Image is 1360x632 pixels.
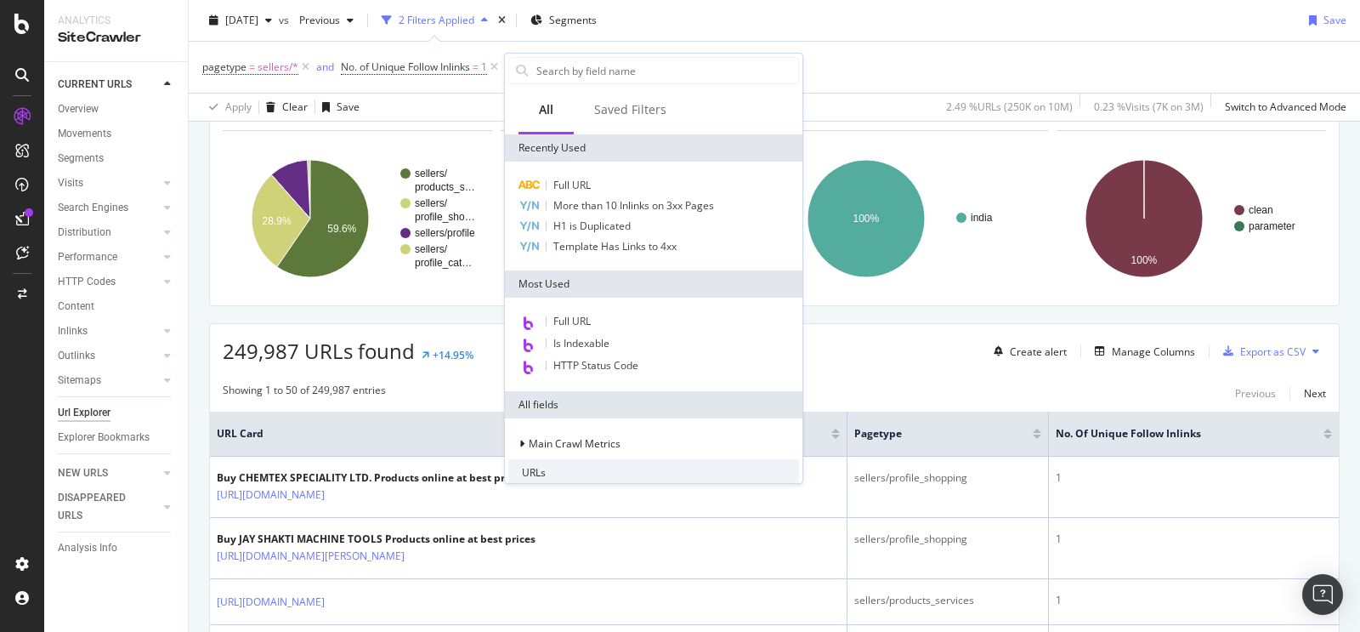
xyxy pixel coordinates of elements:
div: 1 [1056,532,1332,547]
button: Segments [524,7,603,34]
a: DISAPPEARED URLS [58,489,159,525]
span: URL Card [217,426,827,441]
button: and [316,59,334,75]
div: Visits [58,174,83,192]
span: Main Crawl Metrics [529,436,620,451]
span: Full URL [553,314,591,328]
button: Create alert [987,338,1067,365]
div: All [539,101,553,118]
div: and [316,60,334,74]
div: 1 [1056,470,1332,486]
div: Manage Columns [1112,344,1195,359]
a: Explorer Bookmarks [58,429,176,447]
div: All fields [505,391,802,418]
a: Movements [58,125,176,143]
div: DISAPPEARED URLS [58,489,144,525]
button: Save [1302,7,1346,34]
div: Save [1323,13,1346,27]
a: NEW URLS [58,464,159,482]
div: Recently Used [505,134,802,162]
div: Previous [1235,386,1276,401]
div: sellers/profile_shopping [854,532,1041,547]
text: 28.9% [263,215,292,227]
span: HTTP Status Code [553,358,638,373]
div: Distribution [58,224,111,242]
span: vs [279,13,292,27]
div: times [495,12,509,29]
div: Analysis Info [58,539,117,557]
text: profile_sho… [415,211,475,223]
div: Segments [58,150,104,168]
a: Sitemaps [58,372,159,390]
a: Outlinks [58,347,159,365]
text: clean [1249,204,1273,216]
svg: A chart. [223,145,489,293]
div: Open Intercom Messenger [1302,574,1343,615]
span: sellers/* [258,55,298,79]
span: Full URL [553,178,591,192]
div: Saved Filters [594,101,666,118]
div: Most Used [505,270,802,298]
button: Previous [1235,383,1276,403]
button: Add Filter [501,57,569,77]
div: A chart. [1057,145,1323,293]
div: HTTP Codes [58,273,116,291]
svg: A chart. [779,145,1045,293]
text: sellers/ [415,168,448,179]
a: Segments [58,150,176,168]
span: pagetype [202,60,246,74]
div: Content [58,298,94,316]
div: Export as CSV [1240,344,1306,359]
text: 100% [853,213,880,225]
span: Previous [292,13,340,27]
a: Distribution [58,224,159,242]
span: 2025 Aug. 10th [225,13,258,27]
div: Inlinks [58,322,88,340]
div: 2.49 % URLs ( 250K on 10M ) [946,100,1073,114]
text: 100% [1131,254,1158,266]
svg: A chart. [501,145,767,293]
div: Outlinks [58,347,95,365]
button: Next [1304,383,1326,403]
div: Buy CHEMTEX SPECIALITY LTD. Products online at best prices [217,470,524,486]
div: Overview [58,100,99,118]
text: india [971,212,993,224]
text: sellers/ [415,243,448,255]
text: sellers/ [415,197,448,209]
a: [URL][DOMAIN_NAME][PERSON_NAME] [217,548,405,565]
span: No. of Unique Follow Inlinks [1056,426,1298,441]
div: Buy JAY SHAKTI MACHINE TOOLS Products online at best prices [217,532,535,547]
span: Template Has Links to 4xx [553,239,677,253]
button: Switch to Advanced Mode [1218,94,1346,121]
span: No. of Unique Follow Inlinks [341,60,470,74]
div: Movements [58,125,111,143]
div: Clear [282,100,308,114]
a: Url Explorer [58,404,176,422]
span: Segments [549,13,597,27]
button: Apply [202,94,252,121]
a: Inlinks [58,322,159,340]
div: Explorer Bookmarks [58,429,150,447]
span: 249,987 URLs found [223,337,415,365]
div: 1 [1056,593,1332,608]
span: = [473,60,479,74]
div: 0.23 % Visits ( 7K on 3M ) [1094,100,1204,114]
button: Manage Columns [1088,341,1195,362]
text: profile_cat… [415,257,472,269]
button: Save [315,94,360,121]
span: Is Indexable [553,336,609,350]
button: 2 Filters Applied [375,7,495,34]
div: Save [337,100,360,114]
div: SiteCrawler [58,28,174,48]
a: Performance [58,248,159,266]
div: +14.95% [433,348,473,362]
div: Url Explorer [58,404,110,422]
button: Export as CSV [1216,338,1306,365]
text: products_s… [415,181,475,193]
text: sellers/profile [415,227,475,239]
button: [DATE] [202,7,279,34]
div: Create alert [1010,344,1067,359]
